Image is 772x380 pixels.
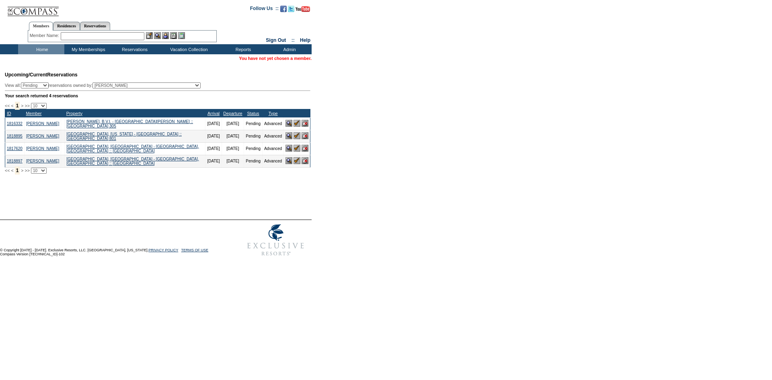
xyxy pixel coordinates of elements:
[64,44,111,54] td: My Memberships
[223,111,242,116] a: Departure
[66,157,199,166] a: [GEOGRAPHIC_DATA], [GEOGRAPHIC_DATA] - [GEOGRAPHIC_DATA], [GEOGRAPHIC_DATA] :: [GEOGRAPHIC_DATA]
[294,120,300,127] img: Confirm Reservation
[7,134,23,138] a: 1818895
[244,142,263,155] td: Pending
[262,142,283,155] td: Advanced
[296,6,310,12] img: Subscribe to our YouTube Channel
[5,168,10,173] span: <<
[302,132,308,139] img: Cancel Reservation
[250,5,279,14] td: Follow Us ::
[285,145,292,152] img: View Reservation
[146,32,153,39] img: b_edit.gif
[302,157,308,164] img: Cancel Reservation
[30,32,61,39] div: Member Name:
[244,155,263,167] td: Pending
[25,168,29,173] span: >>
[111,44,157,54] td: Reservations
[15,166,20,175] span: 1
[11,168,13,173] span: <
[154,32,161,39] img: View
[262,117,283,130] td: Advanced
[300,37,310,43] a: Help
[222,155,244,167] td: [DATE]
[157,44,219,54] td: Vacation Collection
[25,103,29,108] span: >>
[80,22,110,30] a: Reservations
[294,157,300,164] img: Confirm Reservation
[205,117,222,130] td: [DATE]
[285,120,292,127] img: View Reservation
[262,155,283,167] td: Advanced
[18,44,64,54] td: Home
[11,103,13,108] span: <
[5,103,10,108] span: <<
[285,157,292,164] img: View Reservation
[247,111,259,116] a: Status
[21,103,23,108] span: >
[269,111,278,116] a: Type
[222,130,244,142] td: [DATE]
[240,220,312,260] img: Exclusive Resorts
[26,146,59,151] a: [PERSON_NAME]
[302,145,308,152] img: Cancel Reservation
[162,32,169,39] img: Impersonate
[148,248,178,252] a: PRIVACY POLICY
[7,121,23,126] a: 1816332
[288,8,294,13] a: Follow us on Twitter
[265,44,312,54] td: Admin
[29,22,53,31] a: Members
[205,142,222,155] td: [DATE]
[280,6,287,12] img: Become our fan on Facebook
[5,82,204,88] div: View all: reservations owned by:
[26,134,59,138] a: [PERSON_NAME]
[66,111,82,116] a: Property
[294,132,300,139] img: Confirm Reservation
[5,72,47,78] span: Upcoming/Current
[219,44,265,54] td: Reports
[285,132,292,139] img: View Reservation
[302,120,308,127] img: Cancel Reservation
[170,32,177,39] img: Reservations
[26,111,41,116] a: Member
[7,159,23,163] a: 1818897
[66,144,199,153] a: [GEOGRAPHIC_DATA], [GEOGRAPHIC_DATA] - [GEOGRAPHIC_DATA], [GEOGRAPHIC_DATA] :: [GEOGRAPHIC_DATA]
[294,145,300,152] img: Confirm Reservation
[181,248,209,252] a: TERMS OF USE
[205,130,222,142] td: [DATE]
[5,93,310,98] div: Your search returned 4 reservations
[53,22,80,30] a: Residences
[239,56,312,61] span: You have not yet chosen a member.
[244,130,263,142] td: Pending
[222,142,244,155] td: [DATE]
[244,117,263,130] td: Pending
[21,168,23,173] span: >
[266,37,286,43] a: Sign Out
[5,72,78,78] span: Reservations
[15,102,20,110] span: 1
[26,121,59,126] a: [PERSON_NAME]
[296,8,310,13] a: Subscribe to our YouTube Channel
[66,132,182,141] a: [GEOGRAPHIC_DATA], [US_STATE] - [GEOGRAPHIC_DATA] :: [GEOGRAPHIC_DATA] 801
[292,37,295,43] span: ::
[262,130,283,142] td: Advanced
[288,6,294,12] img: Follow us on Twitter
[280,8,287,13] a: Become our fan on Facebook
[207,111,220,116] a: Arrival
[222,117,244,130] td: [DATE]
[7,111,11,116] a: ID
[7,146,23,151] a: 1817620
[178,32,185,39] img: b_calculator.gif
[26,159,59,163] a: [PERSON_NAME]
[66,119,193,128] a: [PERSON_NAME], B.V.I. - [GEOGRAPHIC_DATA][PERSON_NAME] :: [GEOGRAPHIC_DATA] 305
[205,155,222,167] td: [DATE]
